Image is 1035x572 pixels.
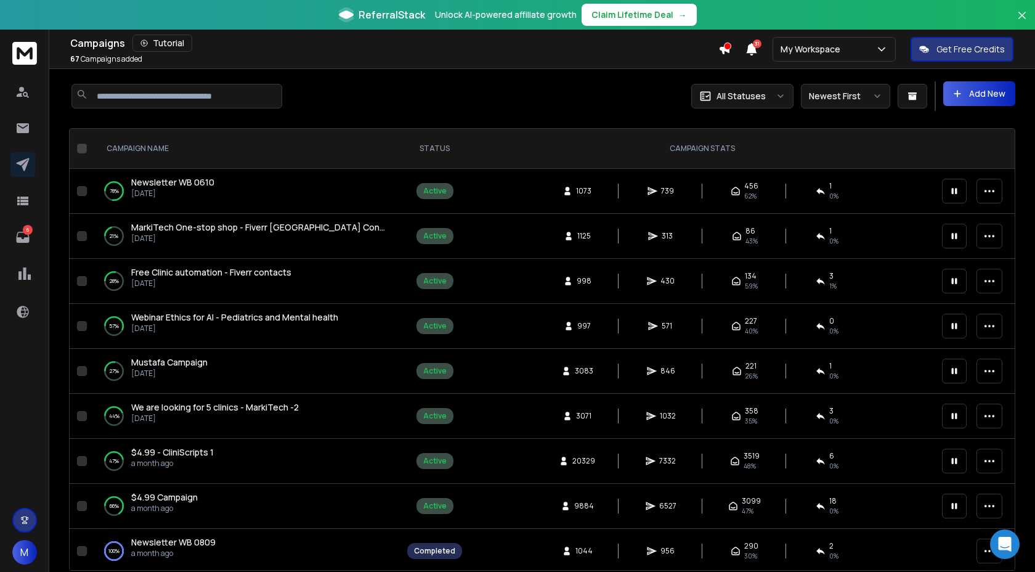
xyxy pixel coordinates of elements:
span: 997 [577,321,591,331]
span: 0 % [829,416,838,426]
td: 44%We are looking for 5 clinics - MarkiTech -2[DATE] [92,394,400,439]
div: Campaigns [70,35,718,52]
p: 66 % [110,500,119,512]
span: 227 [745,316,757,326]
a: Newsletter WB 0610 [131,176,214,189]
span: 290 [744,541,758,551]
th: STATUS [400,129,469,169]
span: → [678,9,687,21]
p: a month ago [131,459,214,468]
div: Active [423,231,447,241]
span: 998 [577,276,591,286]
span: 313 [662,231,674,241]
td: 66%$4.99 Campaigna month ago [92,484,400,529]
div: Active [423,276,447,286]
span: Newsletter WB 0809 [131,536,216,548]
td: 28%Free Clinic automation - Fiverr contacts[DATE] [92,259,400,304]
span: 20329 [572,456,595,466]
button: Tutorial [132,35,192,52]
span: 18 [829,496,837,506]
span: 0 % [829,551,838,561]
span: $4.99 - CliniScripts 1 [131,446,214,458]
p: 100 % [108,545,120,557]
span: 0 % [829,326,838,336]
th: CAMPAIGN NAME [92,129,400,169]
p: 21 % [110,230,118,242]
button: Add New [943,81,1015,106]
p: 28 % [110,275,119,287]
p: [DATE] [131,324,338,333]
td: 47%$4.99 - CliniScripts 1a month ago [92,439,400,484]
a: MarkiTech One-stop shop - Fiverr [GEOGRAPHIC_DATA] Contacts 3 + [GEOGRAPHIC_DATA] [131,221,388,234]
p: Get Free Credits [936,43,1005,55]
a: $4.99 Campaign [131,491,198,504]
span: 3 [829,406,834,416]
p: Unlock AI-powered affiliate growth [435,9,577,21]
span: 3 [829,271,834,281]
span: 0 % [829,461,838,471]
span: 7332 [659,456,676,466]
a: $4.99 - CliniScripts 1 [131,446,214,459]
p: 57 % [109,320,119,332]
span: 1 [829,226,832,236]
p: [DATE] [131,189,214,198]
div: Active [423,411,447,421]
p: 78 % [110,185,119,197]
span: 3519 [744,451,760,461]
button: M [12,540,37,565]
span: 221 [745,361,757,371]
span: 9884 [574,501,594,511]
span: 48 % [744,461,756,471]
p: a month ago [131,549,216,558]
span: 1073 [576,186,591,196]
a: 6 [10,225,35,250]
span: 26 % [745,371,758,381]
span: 134 [745,271,757,281]
p: [DATE] [131,234,388,243]
span: 3083 [575,366,593,376]
span: 6 [829,451,834,461]
span: 739 [661,186,674,196]
div: Active [423,501,447,511]
p: My Workspace [781,43,845,55]
span: 0 % [829,506,838,516]
td: 21%MarkiTech One-stop shop - Fiverr [GEOGRAPHIC_DATA] Contacts 3 + [GEOGRAPHIC_DATA][DATE] [92,214,400,259]
p: All Statuses [716,90,766,102]
th: CAMPAIGN STATS [469,129,935,169]
span: 59 % [745,281,758,291]
span: 1032 [660,411,676,421]
span: 35 % [745,416,757,426]
td: 27%Mustafa Campaign[DATE] [92,349,400,394]
button: Get Free Credits [911,37,1013,62]
div: Active [423,186,447,196]
span: 0 [829,316,834,326]
span: 1044 [575,546,593,556]
span: 571 [662,321,674,331]
a: Free Clinic automation - Fiverr contacts [131,266,291,279]
a: We are looking for 5 clinics - MarkiTech -2 [131,401,299,414]
span: 86 [745,226,755,236]
p: Campaigns added [70,54,142,64]
button: Close banner [1014,7,1030,37]
span: 47 % [742,506,753,516]
span: 358 [745,406,758,416]
span: 3099 [742,496,761,506]
span: 430 [660,276,675,286]
span: 1125 [577,231,591,241]
p: [DATE] [131,369,208,378]
span: 0 % [829,236,838,246]
span: 31 [753,39,761,48]
div: Active [423,366,447,376]
span: 3071 [576,411,591,421]
span: 956 [660,546,675,556]
span: 456 [744,181,758,191]
span: 30 % [744,551,757,561]
p: 6 [23,225,33,235]
p: 47 % [109,455,119,467]
a: Mustafa Campaign [131,356,208,369]
span: 0 % [829,191,838,201]
span: 6527 [659,501,676,511]
p: 27 % [110,365,119,377]
div: Active [423,456,447,466]
span: 43 % [745,236,758,246]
